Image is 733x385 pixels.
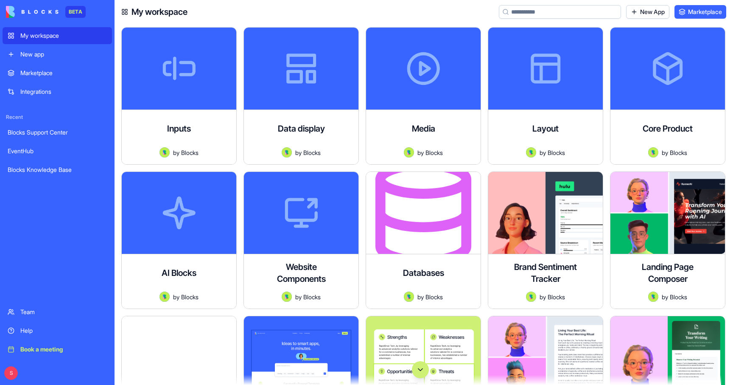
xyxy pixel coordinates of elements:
span: by [417,148,424,157]
span: Blocks [181,148,199,157]
a: LayoutAvatarbyBlocks [488,27,603,165]
a: Landing Page ComposerAvatarbyBlocks [610,171,725,309]
a: Marketplace [3,65,112,81]
button: Scroll to bottom [412,361,429,378]
a: InputsAvatarbyBlocks [121,27,237,165]
span: by [173,148,179,157]
span: Blocks [548,292,565,301]
img: Avatar [526,147,536,157]
img: Avatar [404,292,414,302]
a: My workspace [3,27,112,44]
img: Avatar [648,147,658,157]
div: New app [20,50,107,59]
h4: Core Product [643,123,693,135]
a: Brand Sentiment TrackerAvatarbyBlocks [488,171,603,309]
img: Avatar [282,147,292,157]
img: Avatar [526,292,536,302]
a: BETA [6,6,86,18]
div: Help [20,326,107,335]
span: by [540,292,546,301]
img: Avatar [159,147,170,157]
span: by [173,292,179,301]
h4: Inputs [167,123,191,135]
a: Data displayAvatarbyBlocks [243,27,359,165]
img: Avatar [404,147,414,157]
img: Avatar [159,292,170,302]
span: Blocks [670,148,687,157]
div: BETA [65,6,86,18]
span: by [662,292,668,301]
span: by [295,148,302,157]
span: Blocks [425,148,443,157]
span: by [417,292,424,301]
h4: AI Blocks [162,267,196,279]
a: MediaAvatarbyBlocks [366,27,481,165]
div: Blocks Support Center [8,128,107,137]
h4: Website Components [267,261,335,285]
span: by [540,148,546,157]
h4: Data display [278,123,325,135]
span: Blocks [303,148,321,157]
div: Blocks Knowledge Base [8,166,107,174]
div: My workspace [20,31,107,40]
span: Blocks [670,292,687,301]
a: New app [3,46,112,63]
a: AI BlocksAvatarbyBlocks [121,171,237,309]
a: Website ComponentsAvatarbyBlocks [243,171,359,309]
div: Integrations [20,87,107,96]
a: Book a meeting [3,341,112,358]
a: Help [3,322,112,339]
span: Blocks [425,292,443,301]
div: EventHub [8,147,107,155]
span: S [4,366,18,380]
a: New App [626,5,669,19]
div: Team [20,308,107,316]
h4: My workspace [131,6,187,18]
a: Blocks Knowledge Base [3,161,112,178]
a: Blocks Support Center [3,124,112,141]
span: Blocks [548,148,565,157]
span: by [662,148,668,157]
h4: Landing Page Composer [634,261,702,285]
a: EventHub [3,143,112,160]
a: Marketplace [674,5,726,19]
h4: Media [412,123,435,135]
span: by [295,292,302,301]
a: DatabasesAvatarbyBlocks [366,171,481,309]
div: Book a meeting [20,345,107,354]
span: Recent [3,114,112,121]
div: Marketplace [20,69,107,77]
a: Team [3,304,112,320]
h4: Brand Sentiment Tracker [512,261,579,285]
a: Integrations [3,83,112,100]
span: Blocks [303,292,321,301]
img: Avatar [648,292,658,302]
h4: Layout [532,123,559,135]
h4: Databases [403,267,444,279]
img: Avatar [282,292,292,302]
span: Blocks [181,292,199,301]
img: logo [6,6,59,18]
a: Core ProductAvatarbyBlocks [610,27,725,165]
